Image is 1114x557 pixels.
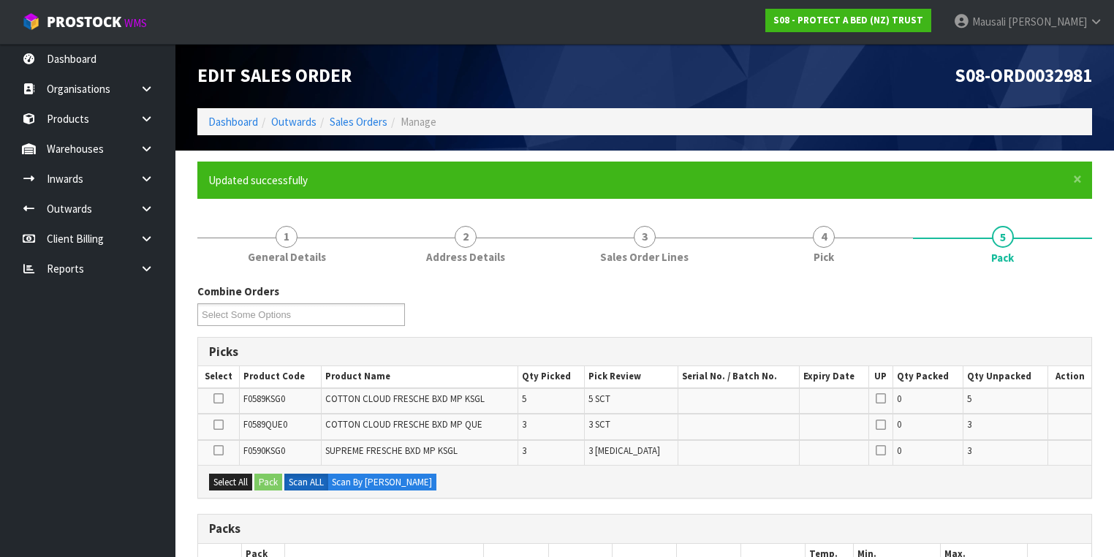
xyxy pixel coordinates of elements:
[124,16,147,30] small: WMS
[765,9,931,32] a: S08 - PROTECT A BED (NZ) TRUST
[209,345,1080,359] h3: Picks
[868,366,893,387] th: UP
[208,173,308,187] span: Updated successfully
[1008,15,1087,29] span: [PERSON_NAME]
[522,444,526,457] span: 3
[814,249,834,265] span: Pick
[972,15,1006,29] span: Mausali
[588,418,610,431] span: 3 SCT
[773,14,923,26] strong: S08 - PROTECT A BED (NZ) TRUST
[518,366,585,387] th: Qty Picked
[897,444,901,457] span: 0
[243,418,287,431] span: F0589QUE0
[522,418,526,431] span: 3
[243,393,285,405] span: F0589KSG0
[813,226,835,248] span: 4
[588,444,660,457] span: 3 [MEDICAL_DATA]
[585,366,678,387] th: Pick Review
[197,64,352,87] span: Edit Sales Order
[897,418,901,431] span: 0
[588,393,610,405] span: 5 SCT
[330,115,387,129] a: Sales Orders
[955,64,1092,87] span: S08-ORD0032981
[455,226,477,248] span: 2
[893,366,963,387] th: Qty Packed
[1073,169,1082,189] span: ×
[197,284,279,299] label: Combine Orders
[992,226,1014,248] span: 5
[325,444,458,457] span: SUPREME FRESCHE BXD MP KSGL
[284,474,328,491] label: Scan ALL
[634,226,656,248] span: 3
[321,366,518,387] th: Product Name
[967,444,971,457] span: 3
[248,249,326,265] span: General Details
[897,393,901,405] span: 0
[325,418,482,431] span: COTTON CLOUD FRESCHE BXD MP QUE
[209,522,1080,536] h3: Packs
[1048,366,1091,387] th: Action
[401,115,436,129] span: Manage
[47,12,121,31] span: ProStock
[522,393,526,405] span: 5
[678,366,800,387] th: Serial No. / Batch No.
[198,366,240,387] th: Select
[426,249,505,265] span: Address Details
[600,249,689,265] span: Sales Order Lines
[276,226,298,248] span: 1
[967,418,971,431] span: 3
[325,393,485,405] span: COTTON CLOUD FRESCHE BXD MP KSGL
[254,474,282,491] button: Pack
[967,393,971,405] span: 5
[208,115,258,129] a: Dashboard
[243,444,285,457] span: F0590KSG0
[209,474,252,491] button: Select All
[271,115,317,129] a: Outwards
[22,12,40,31] img: cube-alt.png
[963,366,1047,387] th: Qty Unpacked
[991,250,1014,265] span: Pack
[327,474,436,491] label: Scan By [PERSON_NAME]
[240,366,322,387] th: Product Code
[799,366,868,387] th: Expiry Date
